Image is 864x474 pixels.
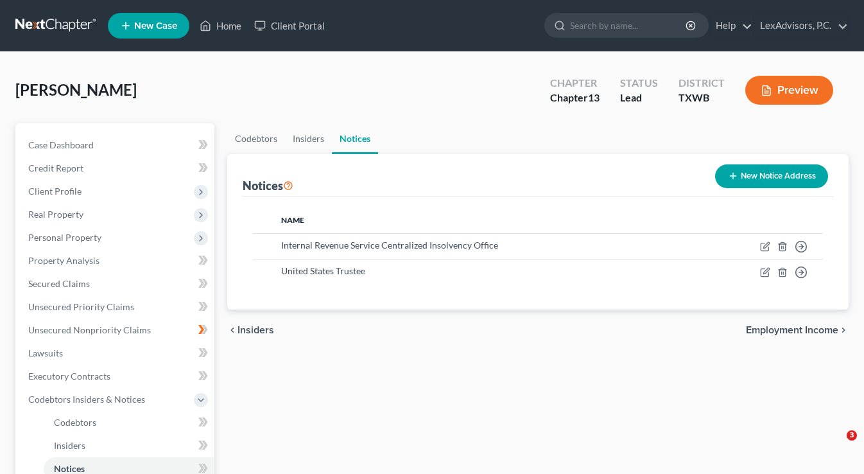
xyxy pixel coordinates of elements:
[746,325,849,335] button: Employment Income chevron_right
[285,123,332,154] a: Insiders
[709,14,752,37] a: Help
[570,13,687,37] input: Search by name...
[28,347,63,358] span: Lawsuits
[838,325,849,335] i: chevron_right
[28,162,83,173] span: Credit Report
[54,417,96,428] span: Codebtors
[227,325,274,335] button: chevron_left Insiders
[227,123,285,154] a: Codebtors
[281,265,365,276] span: United States Trustee
[715,164,828,188] button: New Notice Address
[28,209,83,220] span: Real Property
[44,411,214,434] a: Codebtors
[28,278,90,289] span: Secured Claims
[15,80,137,99] span: [PERSON_NAME]
[193,14,248,37] a: Home
[746,325,838,335] span: Employment Income
[28,232,101,243] span: Personal Property
[18,342,214,365] a: Lawsuits
[745,76,833,105] button: Preview
[754,14,848,37] a: LexAdvisors, P.C.
[18,295,214,319] a: Unsecured Priority Claims
[620,76,658,91] div: Status
[678,91,725,105] div: TXWB
[281,215,304,225] span: Name
[54,440,85,451] span: Insiders
[18,272,214,295] a: Secured Claims
[54,463,85,474] span: Notices
[243,178,293,193] div: Notices
[678,76,725,91] div: District
[550,91,600,105] div: Chapter
[588,91,600,103] span: 13
[18,134,214,157] a: Case Dashboard
[332,123,378,154] a: Notices
[28,394,145,405] span: Codebtors Insiders & Notices
[28,324,151,335] span: Unsecured Nonpriority Claims
[847,430,857,441] span: 3
[248,14,331,37] a: Client Portal
[28,139,94,150] span: Case Dashboard
[28,186,82,197] span: Client Profile
[44,434,214,457] a: Insiders
[18,157,214,180] a: Credit Report
[238,325,274,335] span: Insiders
[18,249,214,272] a: Property Analysis
[227,325,238,335] i: chevron_left
[28,301,134,312] span: Unsecured Priority Claims
[28,255,99,266] span: Property Analysis
[550,76,600,91] div: Chapter
[18,319,214,342] a: Unsecured Nonpriority Claims
[134,21,177,31] span: New Case
[820,430,851,461] iframe: Intercom live chat
[18,365,214,388] a: Executory Contracts
[620,91,658,105] div: Lead
[281,240,498,250] span: Internal Revenue Service Centralized Insolvency Office
[28,371,110,382] span: Executory Contracts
